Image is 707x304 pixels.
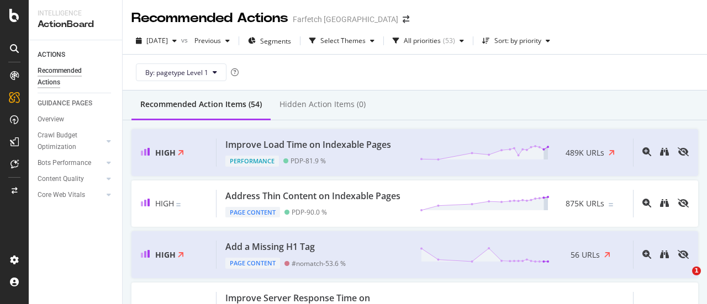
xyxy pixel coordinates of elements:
[678,147,689,156] div: eye-slash
[678,250,689,259] div: eye-slash
[225,156,279,167] div: Performance
[642,147,651,156] div: magnifying-glass-plus
[155,147,176,158] span: High
[38,173,84,185] div: Content Quality
[190,32,234,50] button: Previous
[291,157,326,165] div: PDP - 81.9 %
[140,99,262,110] div: Recommended Action Items (54)
[38,98,92,109] div: GUIDANCE PAGES
[292,208,327,216] div: PDP - 90.0 %
[642,250,651,259] div: magnifying-glass-plus
[38,114,114,125] a: Overview
[146,36,168,45] span: 2025 Oct. 4th
[38,114,64,125] div: Overview
[660,199,669,207] div: binoculars
[38,98,114,109] a: GUIDANCE PAGES
[678,199,689,207] div: eye-slash
[669,266,696,293] iframe: Intercom live chat
[494,38,541,44] div: Sort: by priority
[571,249,600,260] span: 56 URLs
[660,199,669,209] a: binoculars
[660,148,669,157] a: binoculars
[642,199,651,207] div: magnifying-glass-plus
[443,38,455,44] div: ( 53 )
[566,198,604,209] span: 875K URLs
[692,266,701,275] span: 1
[38,173,103,185] a: Content Quality
[38,18,113,31] div: ActionBoard
[38,157,103,169] a: Bots Performance
[181,35,190,45] span: vs
[38,189,103,201] a: Core Web Vitals
[225,138,391,151] div: Improve Load Time on Indexable Pages
[660,250,669,259] div: binoculars
[244,32,296,50] button: Segments
[38,65,114,88] a: Recommended Actions
[320,38,366,44] div: Select Themes
[609,203,613,206] img: Equal
[260,36,291,46] span: Segments
[38,65,104,88] div: Recommended Actions
[38,130,103,153] a: Crawl Budget Optimization
[145,68,208,77] span: By: pagetype Level 1
[131,9,288,28] div: Recommended Actions
[38,9,113,18] div: Intelligence
[38,49,114,61] a: ACTIONS
[279,99,366,110] div: Hidden Action Items (0)
[38,157,91,169] div: Bots Performance
[566,147,604,158] span: 489K URLs
[225,190,400,202] div: Address Thin Content on Indexable Pages
[660,147,669,156] div: binoculars
[155,249,176,260] span: High
[190,36,221,45] span: Previous
[403,15,409,23] div: arrow-right-arrow-left
[293,14,398,25] div: Farfetch [GEOGRAPHIC_DATA]
[478,32,555,50] button: Sort: by priority
[38,189,85,201] div: Core Web Vitals
[225,207,280,218] div: Page Content
[136,63,226,81] button: By: pagetype Level 1
[225,241,315,253] div: Add a Missing H1 Tag
[404,38,441,44] div: All priorities
[155,198,174,209] span: High
[38,130,96,153] div: Crawl Budget Optimization
[305,32,379,50] button: Select Themes
[388,32,468,50] button: All priorities(53)
[176,203,181,206] img: Equal
[38,49,65,61] div: ACTIONS
[660,250,669,260] a: binoculars
[225,258,280,269] div: Page Content
[292,259,346,268] div: #nomatch - 53.6 %
[131,32,181,50] button: [DATE]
